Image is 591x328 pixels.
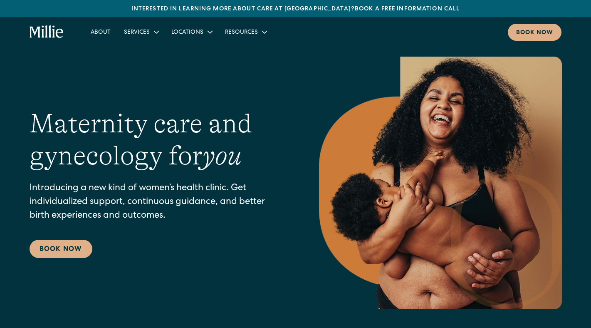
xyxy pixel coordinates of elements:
[218,25,273,39] div: Resources
[117,25,165,39] div: Services
[225,28,258,37] div: Resources
[30,25,64,39] a: home
[516,29,553,37] div: Book now
[124,28,150,37] div: Services
[165,25,218,39] div: Locations
[171,28,203,37] div: Locations
[30,240,92,258] a: Book Now
[30,182,286,223] p: Introducing a new kind of women’s health clinic. Get individualized support, continuous guidance,...
[355,6,460,12] a: Book a free information call
[508,24,561,41] a: Book now
[30,108,286,172] h1: Maternity care and gynecology for
[319,57,562,309] img: Smiling mother with her baby in arms, celebrating body positivity and the nurturing bond of postp...
[203,141,242,171] em: you
[84,25,117,39] a: About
